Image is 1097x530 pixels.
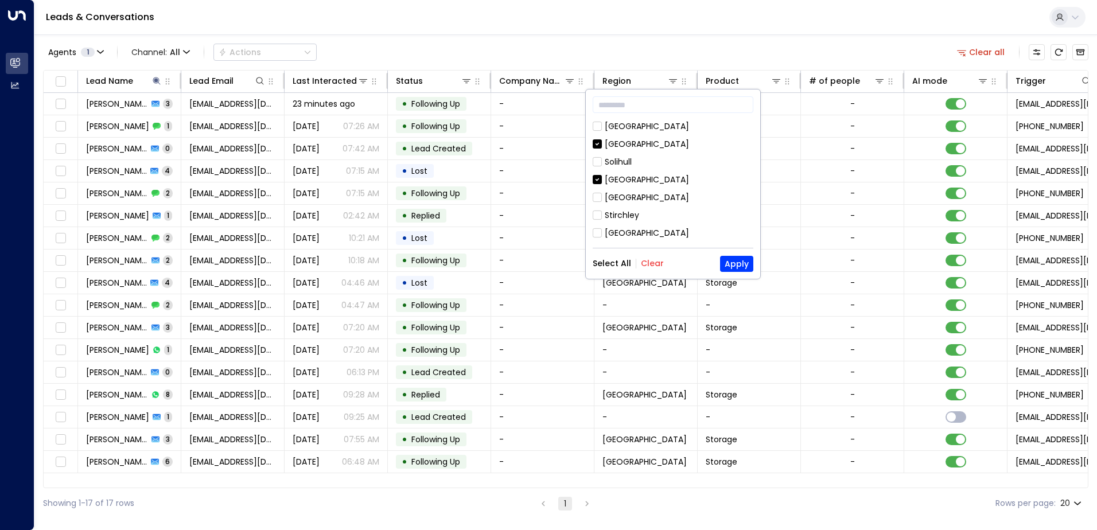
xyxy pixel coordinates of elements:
[1016,74,1092,88] div: Trigger
[1016,74,1046,88] div: Trigger
[706,322,737,333] span: Storage
[53,142,68,156] span: Toggle select row
[164,121,172,131] span: 1
[53,97,68,111] span: Toggle select row
[499,74,564,88] div: Company Name
[346,188,379,199] p: 07:15 AM
[293,188,320,199] span: Aug 09, 2025
[53,119,68,134] span: Toggle select row
[53,298,68,313] span: Toggle select row
[293,98,355,110] span: 23 minutes ago
[402,385,407,404] div: •
[706,277,737,289] span: Storage
[402,318,407,337] div: •
[53,455,68,469] span: Toggle select row
[850,344,855,356] div: -
[402,452,407,471] div: •
[491,93,594,115] td: -
[850,210,855,221] div: -
[396,74,472,88] div: Status
[86,456,147,467] span: Ayesha Imran
[348,255,379,266] p: 10:18 AM
[402,251,407,270] div: •
[163,233,173,243] span: 2
[343,322,379,333] p: 07:20 AM
[164,211,172,220] span: 1
[402,407,407,427] div: •
[1051,44,1067,60] span: Refresh
[605,192,689,204] div: [GEOGRAPHIC_DATA]
[402,430,407,449] div: •
[86,344,149,356] span: Simran Rajani
[86,411,149,423] span: Simran Kaur
[402,363,407,382] div: •
[1016,188,1084,199] span: +447595539972
[491,182,594,204] td: -
[850,165,855,177] div: -
[402,228,407,248] div: •
[491,317,594,338] td: -
[594,361,698,383] td: -
[293,389,320,400] span: Jul 04, 2025
[53,75,68,89] span: Toggle select all
[189,299,276,311] span: simranrajani19@gmail.com
[162,367,173,377] span: 0
[411,389,440,400] span: Replied
[912,74,989,88] div: AI mode
[1016,344,1084,356] span: +447438657223
[402,116,407,136] div: •
[402,340,407,360] div: •
[189,120,276,132] span: Sohailimran75@yahoo.co.uk
[850,98,855,110] div: -
[343,143,379,154] p: 07:42 AM
[86,98,148,110] span: Sohail Imran
[850,188,855,199] div: -
[46,10,154,24] a: Leads & Conversations
[53,186,68,201] span: Toggle select row
[402,273,407,293] div: •
[602,434,687,445] span: Berkshire
[698,339,801,361] td: -
[850,367,855,378] div: -
[189,165,276,177] span: enggimranirshad@hotmail.com
[594,406,698,428] td: -
[53,321,68,335] span: Toggle select row
[402,184,407,203] div: •
[53,164,68,178] span: Toggle select row
[349,232,379,244] p: 10:21 AM
[163,389,173,399] span: 8
[411,322,460,333] span: Following Up
[850,434,855,445] div: -
[293,344,320,356] span: Jul 15, 2025
[396,74,423,88] div: Status
[189,411,276,423] span: s1mr4nkaur106@gmail.com
[605,120,689,132] div: [GEOGRAPHIC_DATA]
[411,411,466,423] span: Lead Created
[189,232,276,244] span: imranguez@gmail.com
[86,74,133,88] div: Lead Name
[86,367,147,378] span: Imran Saleem
[53,276,68,290] span: Toggle select row
[850,322,855,333] div: -
[536,496,594,510] nav: pagination navigation
[411,120,460,132] span: Following Up
[594,339,698,361] td: -
[602,322,687,333] span: London
[1072,44,1088,60] button: Archived Leads
[411,255,460,266] span: Following Up
[53,365,68,380] span: Toggle select row
[86,74,162,88] div: Lead Name
[605,138,689,150] div: [GEOGRAPHIC_DATA]
[952,44,1010,60] button: Clear all
[293,165,320,177] span: Aug 12, 2025
[163,255,173,265] span: 2
[850,232,855,244] div: -
[1060,495,1084,512] div: 20
[213,44,317,61] button: Actions
[593,174,753,186] div: [GEOGRAPHIC_DATA]
[48,48,76,56] span: Agents
[593,138,753,150] div: [GEOGRAPHIC_DATA]
[605,227,689,239] div: [GEOGRAPHIC_DATA]
[491,361,594,383] td: -
[86,210,149,221] span: Imran Irshad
